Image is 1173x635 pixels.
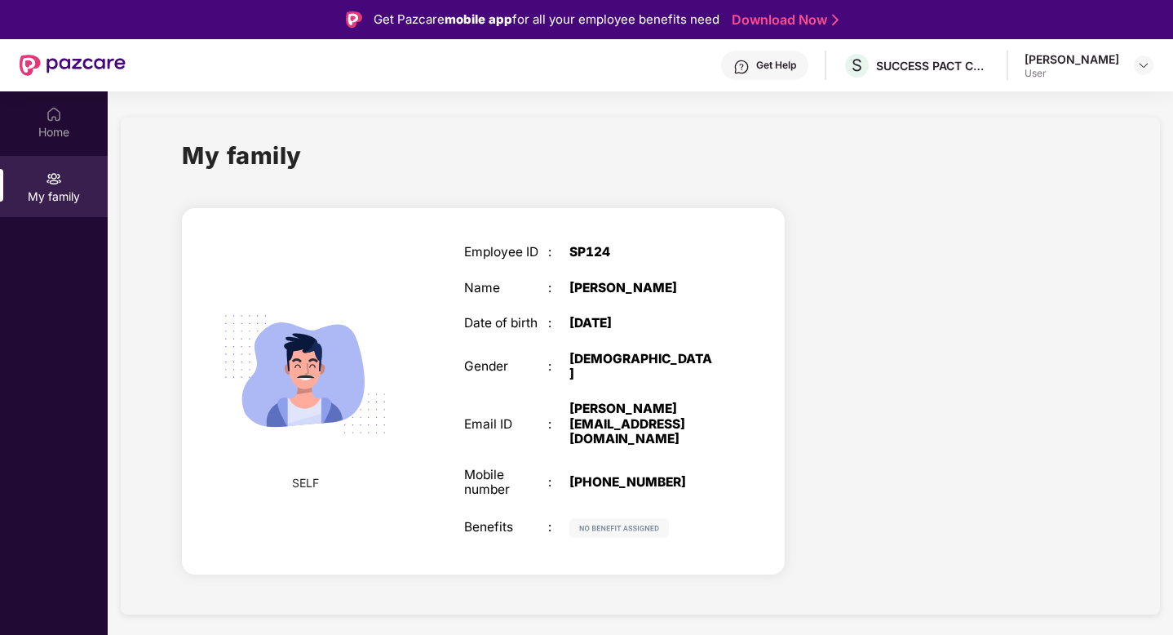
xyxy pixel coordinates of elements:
[756,59,796,72] div: Get Help
[876,58,990,73] div: SUCCESS PACT CONSULTING PRIVATE LIMITED
[548,281,569,295] div: :
[569,245,716,260] div: SP124
[732,11,834,29] a: Download Now
[548,417,569,432] div: :
[1137,59,1150,72] img: svg+xml;base64,PHN2ZyBpZD0iRHJvcGRvd24tMzJ4MzIiIHhtbG5zPSJodHRwOi8vd3d3LnczLm9yZy8yMDAwL3N2ZyIgd2...
[374,10,719,29] div: Get Pazcare for all your employee benefits need
[464,417,548,432] div: Email ID
[464,245,548,260] div: Employee ID
[548,359,569,374] div: :
[832,11,839,29] img: Stroke
[569,518,669,538] img: svg+xml;base64,PHN2ZyB4bWxucz0iaHR0cDovL3d3dy53My5vcmcvMjAwMC9zdmciIHdpZHRoPSIxMjIiIGhlaWdodD0iMj...
[548,475,569,490] div: :
[464,359,548,374] div: Gender
[205,274,405,475] img: svg+xml;base64,PHN2ZyB4bWxucz0iaHR0cDovL3d3dy53My5vcmcvMjAwMC9zdmciIHdpZHRoPSIyMjQiIGhlaWdodD0iMT...
[292,474,319,492] span: SELF
[464,520,548,535] div: Benefits
[46,171,62,187] img: svg+xml;base64,PHN2ZyB3aWR0aD0iMjAiIGhlaWdodD0iMjAiIHZpZXdCb3g9IjAgMCAyMCAyMCIgZmlsbD0ibm9uZSIgeG...
[569,352,716,382] div: [DEMOGRAPHIC_DATA]
[445,11,512,27] strong: mobile app
[346,11,362,28] img: Logo
[1025,67,1119,80] div: User
[733,59,750,75] img: svg+xml;base64,PHN2ZyBpZD0iSGVscC0zMngzMiIgeG1sbnM9Imh0dHA6Ly93d3cudzMub3JnLzIwMDAvc3ZnIiB3aWR0aD...
[464,468,548,498] div: Mobile number
[569,281,716,295] div: [PERSON_NAME]
[464,316,548,331] div: Date of birth
[46,106,62,122] img: svg+xml;base64,PHN2ZyBpZD0iSG9tZSIgeG1sbnM9Imh0dHA6Ly93d3cudzMub3JnLzIwMDAvc3ZnIiB3aWR0aD0iMjAiIG...
[464,281,548,295] div: Name
[852,56,862,75] span: S
[1025,51,1119,67] div: [PERSON_NAME]
[20,55,126,76] img: New Pazcare Logo
[548,316,569,331] div: :
[548,520,569,535] div: :
[548,245,569,260] div: :
[569,316,716,331] div: [DATE]
[569,402,716,446] div: [PERSON_NAME][EMAIL_ADDRESS][DOMAIN_NAME]
[182,137,302,174] h1: My family
[569,475,716,490] div: [PHONE_NUMBER]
